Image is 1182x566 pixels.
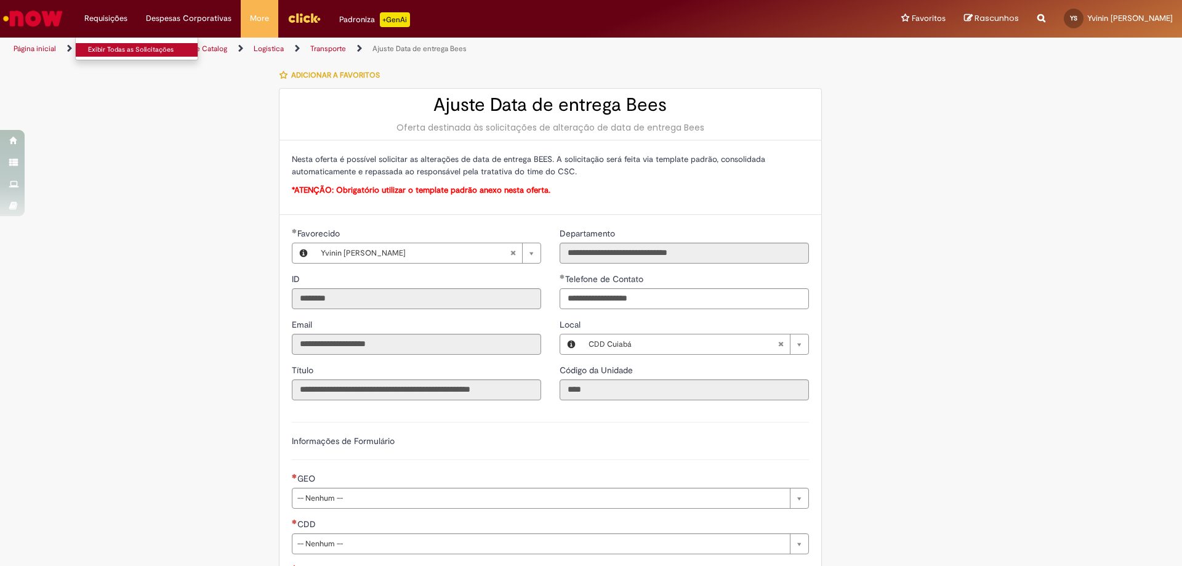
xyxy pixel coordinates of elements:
span: Somente leitura - Código da Unidade [560,365,635,376]
a: CDD CuiabáLimpar campo Local [582,334,808,354]
a: Rascunhos [964,13,1019,25]
span: Requisições [84,12,127,25]
label: Somente leitura - Departamento [560,227,617,240]
span: Obrigatório Preenchido [292,228,297,233]
p: +GenAi [380,12,410,27]
input: Email [292,334,541,355]
a: Exibir Todas as Solicitações [76,43,211,57]
span: Necessários - Favorecido [297,228,342,239]
span: Rascunhos [975,12,1019,24]
input: Telefone de Contato [560,288,809,309]
label: Somente leitura - ID [292,273,302,285]
span: Yvinin [PERSON_NAME] [321,243,510,263]
label: Informações de Formulário [292,435,395,447]
span: Somente leitura - Departamento [560,228,617,239]
a: Service Catalog [174,44,227,54]
a: Transporte [310,44,346,54]
button: Favorecido, Visualizar este registro Yvinin Karoline Araujo Da Silva [292,243,315,263]
span: Obrigatório Preenchido [560,274,565,279]
ul: Trilhas de página [9,38,779,60]
span: More [250,12,269,25]
span: Local [560,319,583,330]
span: Somente leitura - Email [292,319,315,330]
label: Somente leitura - Código da Unidade [560,364,635,376]
a: Página inicial [14,44,56,54]
abbr: Limpar campo Local [771,334,790,354]
a: Logistica [254,44,284,54]
span: Despesas Corporativas [146,12,231,25]
button: Local, Visualizar este registro CDD Cuiabá [560,334,582,354]
span: YS [1070,14,1077,22]
span: Somente leitura - Título [292,365,316,376]
label: Somente leitura - Email [292,318,315,331]
span: Adicionar a Favoritos [291,70,380,80]
span: Necessários [292,519,297,524]
span: Necessários [292,474,297,479]
input: Código da Unidade [560,379,809,400]
span: Favoritos [912,12,946,25]
div: Padroniza [339,12,410,27]
a: Yvinin [PERSON_NAME]Limpar campo Favorecido [315,243,541,263]
span: GEO [297,473,318,484]
a: Ajuste Data de entrega Bees [372,44,467,54]
input: Título [292,379,541,400]
img: click_logo_yellow_360x200.png [287,9,321,27]
button: Adicionar a Favoritos [279,62,387,88]
span: Nesta oferta é possível solicitar as alterações de data de entrega BEES. A solicitação será feita... [292,154,765,177]
input: ID [292,288,541,309]
span: *ATENÇÃO: Obrigatório utilizar o template padrão anexo nesta oferta. [292,185,550,195]
input: Departamento [560,243,809,264]
span: -- Nenhum -- [297,488,784,508]
span: Yvinin [PERSON_NAME] [1087,13,1173,23]
span: Telefone de Contato [565,273,646,285]
h2: Ajuste Data de entrega Bees [292,95,809,115]
span: CDD Cuiabá [589,334,778,354]
span: -- Nenhum -- [297,534,784,554]
img: ServiceNow [1,6,65,31]
abbr: Limpar campo Favorecido [504,243,522,263]
div: Oferta destinada às solicitações de alteração de data de entrega Bees [292,121,809,134]
ul: Requisições [75,37,198,60]
span: CDD [297,519,318,530]
label: Somente leitura - Título [292,364,316,376]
